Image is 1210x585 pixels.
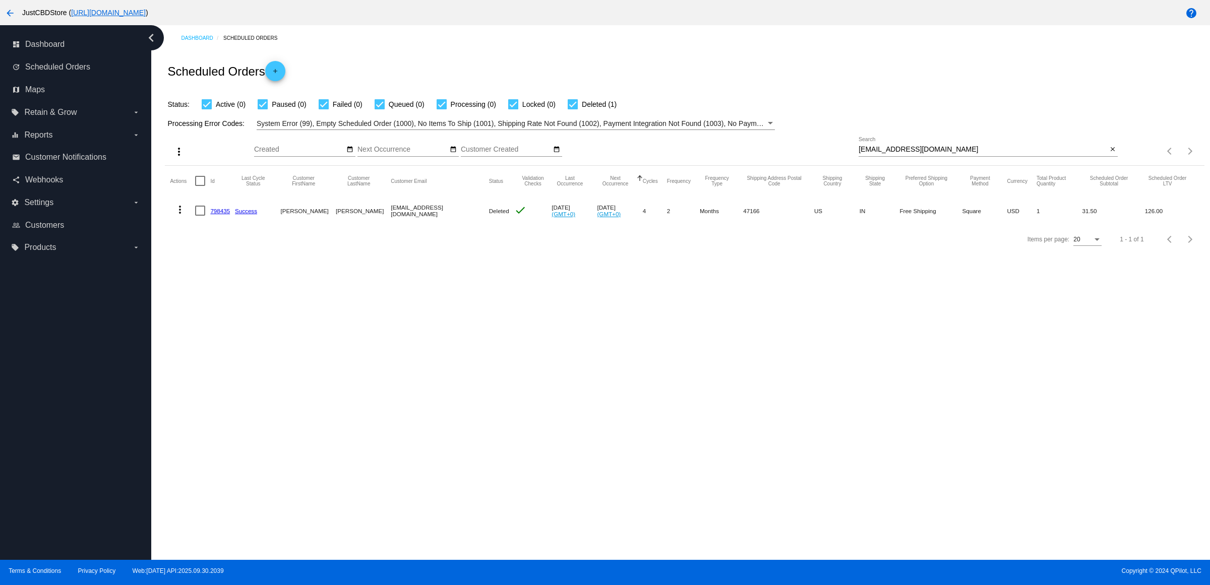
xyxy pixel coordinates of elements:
[235,175,271,186] button: Change sorting for LastProcessingCycleId
[25,62,90,72] span: Scheduled Orders
[133,567,224,574] a: Web:[DATE] API:2025.09.30.2039
[700,196,743,225] mat-cell: Months
[25,153,106,162] span: Customer Notifications
[614,567,1201,574] span: Copyright © 2024 QPilot, LLC
[899,196,962,225] mat-cell: Free Shipping
[1073,236,1102,243] mat-select: Items per page:
[12,82,140,98] a: map Maps
[25,175,63,184] span: Webhooks
[25,40,65,49] span: Dashboard
[132,199,140,207] i: arrow_drop_down
[22,9,148,17] span: JustCBDStore ( )
[1082,175,1135,186] button: Change sorting for Subtotal
[514,166,552,196] mat-header-cell: Validation Checks
[391,196,489,225] mat-cell: [EMAIL_ADDRESS][DOMAIN_NAME]
[1082,196,1144,225] mat-cell: 31.50
[170,166,195,196] mat-header-cell: Actions
[24,108,77,117] span: Retain & Grow
[514,204,526,216] mat-icon: check
[174,204,186,216] mat-icon: more_vert
[1180,141,1200,161] button: Next page
[210,208,230,214] a: 798435
[280,175,327,186] button: Change sorting for CustomerFirstName
[899,175,953,186] button: Change sorting for PreferredShippingOption
[1145,196,1199,225] mat-cell: 126.00
[552,196,597,225] mat-cell: [DATE]
[597,211,621,217] a: (GMT+0)
[12,221,20,229] i: people_outline
[181,30,223,46] a: Dashboard
[12,86,20,94] i: map
[1037,166,1082,196] mat-header-cell: Total Product Quantity
[391,178,427,184] button: Change sorting for CustomerEmail
[667,178,691,184] button: Change sorting for Frequency
[1073,236,1080,243] span: 20
[1145,175,1190,186] button: Change sorting for LifetimeValue
[12,217,140,233] a: people_outline Customers
[489,208,509,214] span: Deleted
[1185,7,1197,19] mat-icon: help
[1027,236,1069,243] div: Items per page:
[132,131,140,139] i: arrow_drop_down
[25,85,45,94] span: Maps
[597,196,643,225] mat-cell: [DATE]
[552,211,575,217] a: (GMT+0)
[336,175,382,186] button: Change sorting for CustomerLastName
[12,40,20,48] i: dashboard
[1109,146,1116,154] mat-icon: close
[24,243,56,252] span: Products
[860,175,891,186] button: Change sorting for ShippingState
[132,108,140,116] i: arrow_drop_down
[1037,196,1082,225] mat-cell: 1
[24,198,53,207] span: Settings
[336,196,391,225] mat-cell: [PERSON_NAME]
[357,146,448,154] input: Next Occurrence
[962,196,1007,225] mat-cell: Square
[743,175,805,186] button: Change sorting for ShippingPostcode
[12,63,20,71] i: update
[962,175,998,186] button: Change sorting for PaymentMethod.Type
[257,117,775,130] mat-select: Filter by Processing Error Codes
[280,196,336,225] mat-cell: [PERSON_NAME]
[12,153,20,161] i: email
[450,146,457,154] mat-icon: date_range
[132,243,140,251] i: arrow_drop_down
[25,221,64,230] span: Customers
[11,108,19,116] i: local_offer
[860,196,900,225] mat-cell: IN
[167,61,285,81] h2: Scheduled Orders
[1160,229,1180,249] button: Previous page
[12,172,140,188] a: share Webhooks
[489,178,503,184] button: Change sorting for Status
[254,146,345,154] input: Created
[743,196,814,225] mat-cell: 47166
[173,146,185,158] mat-icon: more_vert
[553,146,560,154] mat-icon: date_range
[12,59,140,75] a: update Scheduled Orders
[643,196,667,225] mat-cell: 4
[11,131,19,139] i: equalizer
[12,149,140,165] a: email Customer Notifications
[389,98,425,110] span: Queued (0)
[210,178,214,184] button: Change sorting for Id
[582,98,617,110] span: Deleted (1)
[272,98,306,110] span: Paused (0)
[216,98,246,110] span: Active (0)
[1180,229,1200,249] button: Next page
[143,30,159,46] i: chevron_left
[1160,141,1180,161] button: Previous page
[11,199,19,207] i: settings
[552,175,588,186] button: Change sorting for LastOccurrenceUtc
[700,175,734,186] button: Change sorting for FrequencyType
[1107,145,1118,155] button: Clear
[235,208,257,214] a: Success
[24,131,52,140] span: Reports
[814,196,860,225] mat-cell: US
[78,567,116,574] a: Privacy Policy
[597,175,634,186] button: Change sorting for NextOccurrenceUtc
[522,98,556,110] span: Locked (0)
[1120,236,1143,243] div: 1 - 1 of 1
[4,7,16,19] mat-icon: arrow_back
[12,176,20,184] i: share
[461,146,552,154] input: Customer Created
